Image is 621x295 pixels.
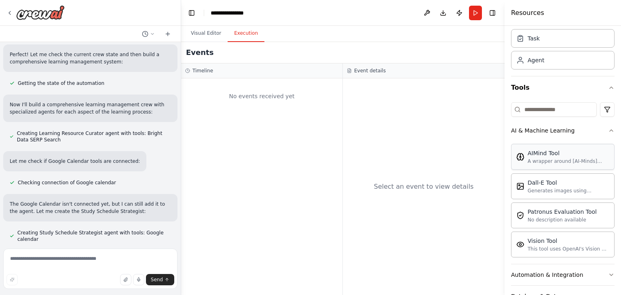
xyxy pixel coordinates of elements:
[511,126,575,135] div: AI & Machine Learning
[511,141,615,264] div: AI & Machine Learning
[511,271,583,279] div: Automation & Integration
[528,217,597,223] div: No description available
[511,264,615,285] button: Automation & Integration
[511,76,615,99] button: Tools
[185,82,338,110] div: No events received yet
[186,47,213,58] h2: Events
[516,153,524,161] img: Aimindtool
[139,29,158,39] button: Switch to previous chat
[120,274,131,285] button: Upload files
[528,56,544,64] div: Agent
[528,179,609,187] div: Dall-E Tool
[511,26,615,76] div: Crew
[151,276,163,283] span: Send
[17,130,171,143] span: Creating Learning Resource Curator agent with tools: Bright Data SERP Search
[528,34,540,42] div: Task
[511,8,544,18] h4: Resources
[10,158,140,165] p: Let me check if Google Calendar tools are connected:
[211,9,251,17] nav: breadcrumb
[528,208,597,216] div: Patronus Evaluation Tool
[184,25,228,42] button: Visual Editor
[528,158,609,164] div: A wrapper around [AI-Minds]([URL][DOMAIN_NAME]). Useful for when you need answers to questions fr...
[528,149,609,157] div: AIMind Tool
[10,101,171,116] p: Now I'll build a comprehensive learning management crew with specialized agents for each aspect o...
[192,67,213,74] h3: Timeline
[528,246,609,252] div: This tool uses OpenAI's Vision API to describe the contents of an image.
[487,7,498,19] button: Hide right sidebar
[516,182,524,190] img: Dalletool
[16,5,65,20] img: Logo
[17,230,171,242] span: Creating Study Schedule Strategist agent with tools: Google calendar
[10,51,171,65] p: Perfect! Let me check the current crew state and then build a comprehensive learning management s...
[528,237,609,245] div: Vision Tool
[133,274,144,285] button: Click to speak your automation idea
[161,29,174,39] button: Start a new chat
[511,120,615,141] button: AI & Machine Learning
[18,80,104,86] span: Getting the state of the automation
[354,67,386,74] h3: Event details
[228,25,264,42] button: Execution
[18,179,116,186] span: Checking connection of Google calendar
[516,240,524,249] img: Visiontool
[528,188,609,194] div: Generates images using OpenAI's Dall-E model.
[186,7,197,19] button: Hide left sidebar
[146,274,174,285] button: Send
[374,182,474,192] div: Select an event to view details
[10,200,171,215] p: The Google Calendar isn't connected yet, but I can still add it to the agent. Let me create the S...
[6,274,18,285] button: Improve this prompt
[516,211,524,219] img: Patronusevaltool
